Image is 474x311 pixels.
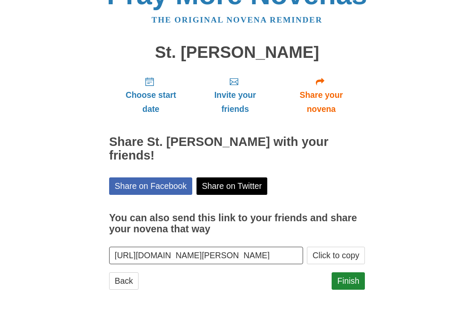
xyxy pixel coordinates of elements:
[109,213,365,234] h3: You can also send this link to your friends and share your novena that way
[152,15,323,24] a: The original novena reminder
[109,70,193,120] a: Choose start date
[201,88,269,116] span: Invite your friends
[332,272,365,290] a: Finish
[286,88,356,116] span: Share your novena
[109,177,192,195] a: Share on Facebook
[277,70,365,120] a: Share your novena
[193,70,277,120] a: Invite your friends
[109,272,139,290] a: Back
[118,88,184,116] span: Choose start date
[197,177,268,195] a: Share on Twitter
[109,135,365,163] h2: Share St. [PERSON_NAME] with your friends!
[307,247,365,264] button: Click to copy
[109,43,365,62] h1: St. [PERSON_NAME]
